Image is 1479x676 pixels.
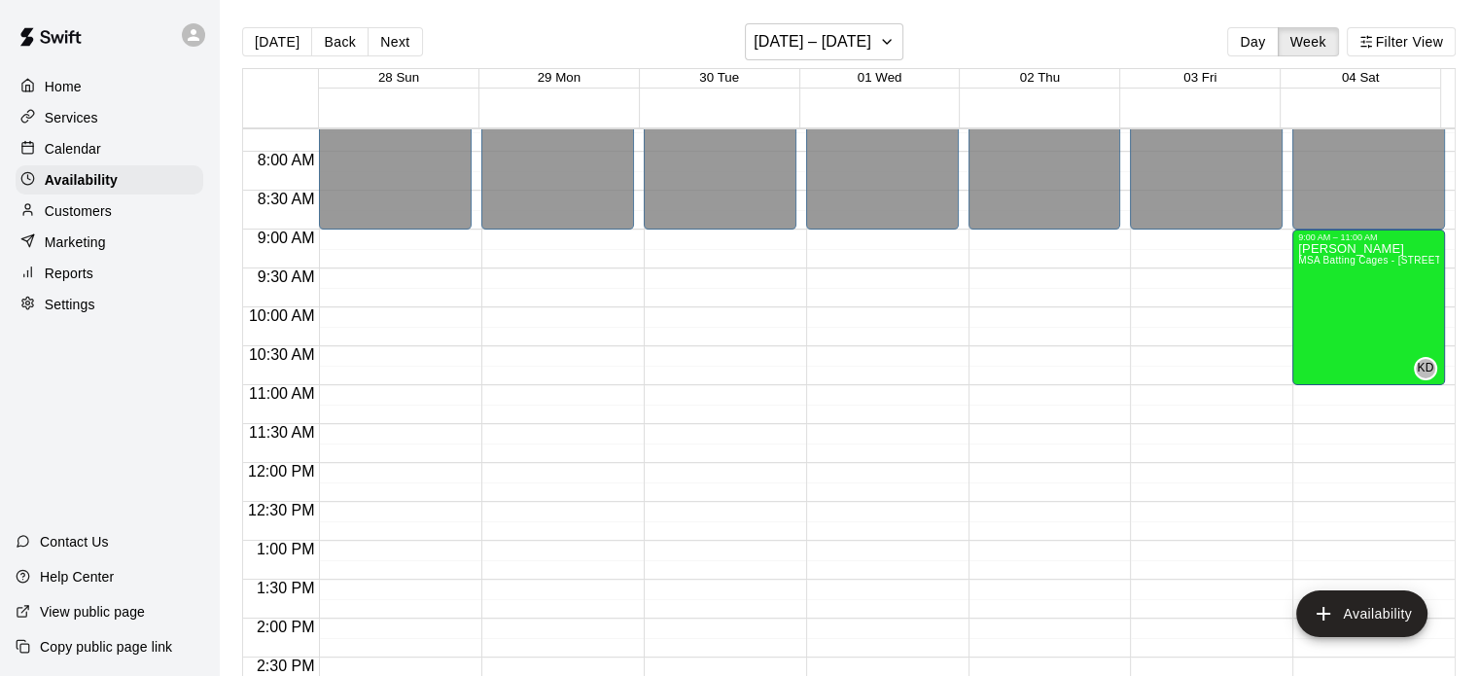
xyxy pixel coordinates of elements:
p: Availability [45,170,118,190]
button: 28 Sun [378,70,419,85]
p: Contact Us [40,532,109,551]
a: Settings [16,290,203,319]
a: Reports [16,259,203,288]
span: 8:30 AM [253,191,320,207]
div: Kyle Dreger [1414,357,1437,380]
button: add [1296,590,1427,637]
span: 2:30 PM [252,658,320,674]
button: 04 Sat [1342,70,1380,85]
button: 03 Fri [1183,70,1216,85]
button: Back [311,27,369,56]
p: Home [45,77,82,96]
button: Next [368,27,422,56]
button: Day [1227,27,1278,56]
p: Copy public page link [40,637,172,657]
span: 11:00 AM [244,385,320,402]
p: Help Center [40,567,114,587]
p: Reports [45,264,93,283]
a: Home [16,72,203,101]
span: 8:00 AM [253,152,320,168]
button: [DATE] [242,27,312,56]
a: Customers [16,196,203,226]
div: 9:00 AM – 11:00 AM [1298,232,1439,242]
p: View public page [40,602,145,622]
p: Calendar [45,139,101,159]
h6: [DATE] – [DATE] [754,28,871,55]
button: [DATE] – [DATE] [745,23,903,60]
button: 01 Wed [858,70,902,85]
span: KD [1417,359,1433,378]
div: 9:00 AM – 11:00 AM: Available [1292,230,1445,385]
span: 9:30 AM [253,268,320,285]
span: 10:30 AM [244,346,320,363]
button: 02 Thu [1020,70,1060,85]
p: Services [45,108,98,127]
span: 12:00 PM [243,463,319,480]
button: Week [1278,27,1339,56]
span: 11:30 AM [244,424,320,441]
button: 29 Mon [538,70,581,85]
span: 12:30 PM [243,502,319,518]
button: Filter View [1347,27,1456,56]
span: 9:00 AM [253,230,320,246]
span: 2:00 PM [252,619,320,635]
p: Marketing [45,232,106,252]
a: Marketing [16,228,203,257]
a: Availability [16,165,203,195]
span: 10:00 AM [244,307,320,324]
a: Services [16,103,203,132]
button: 30 Tue [699,70,739,85]
a: Calendar [16,134,203,163]
span: 1:00 PM [252,541,320,557]
p: Settings [45,295,95,314]
p: Customers [45,201,112,221]
span: 1:30 PM [252,580,320,596]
